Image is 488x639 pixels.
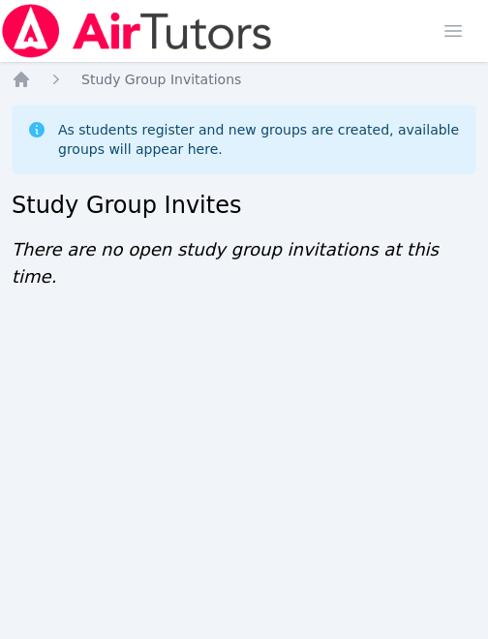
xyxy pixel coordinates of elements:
[81,70,241,89] a: Study Group Invitations
[58,120,461,159] div: As students register and new groups are created, available groups will appear here.
[12,239,439,287] span: There are no open study group invitations at this time.
[12,70,476,89] nav: Breadcrumb
[81,72,241,87] span: Study Group Invitations
[12,190,476,221] h2: Study Group Invites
